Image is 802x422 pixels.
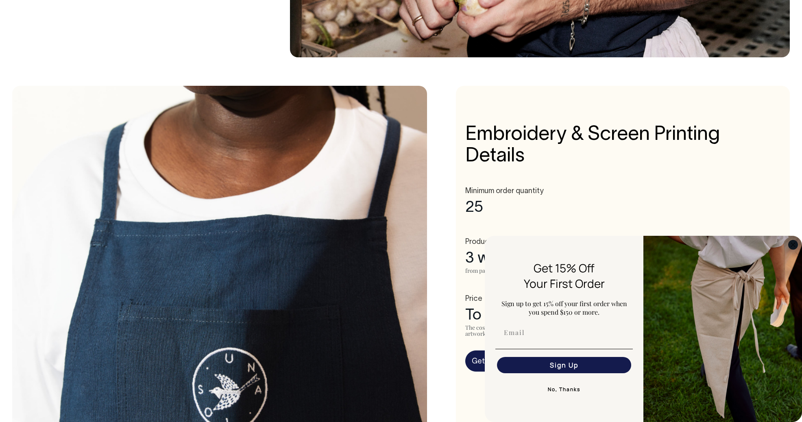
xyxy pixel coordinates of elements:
[495,381,633,398] button: No, Thanks
[465,124,780,167] h3: Embroidery & Screen Printing Details
[465,250,780,268] div: 3 weeks
[485,236,802,422] div: FLYOUT Form
[497,357,631,373] button: Sign Up
[465,324,717,337] div: The cost depends on your preferred apron style and the size and number of colours featured in you...
[465,268,717,274] div: from payment, allow extra time for shipping
[524,276,605,291] span: Your First Order
[643,236,802,422] img: 5e34ad8f-4f05-4173-92a8-ea475ee49ac9.jpeg
[788,240,798,250] button: Close dialog
[465,307,780,324] div: To Be Quoted
[497,324,631,341] input: Email
[465,238,780,246] h3: Production time
[501,299,627,316] span: Sign up to get 15% off your first order when you spend $150 or more.
[534,260,595,276] span: Get 15% Off
[465,350,544,372] a: Get A Quote
[465,187,780,196] h3: Minimum order quantity
[465,200,780,217] div: 25
[465,295,780,303] h3: Price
